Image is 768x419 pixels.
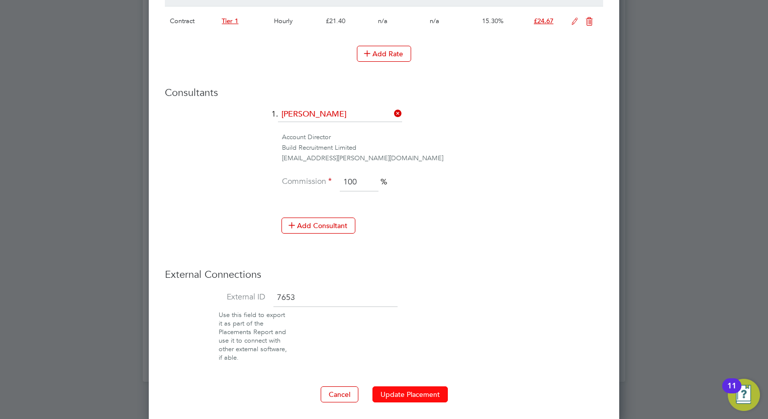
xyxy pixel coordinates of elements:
label: Commission [281,176,332,187]
div: [EMAIL_ADDRESS][PERSON_NAME][DOMAIN_NAME] [282,153,603,164]
button: Add Rate [357,46,411,62]
div: Build Recruitment Limited [282,143,603,153]
div: Account Director [282,132,603,143]
span: n/a [430,17,439,25]
span: £24.67 [534,17,553,25]
span: % [380,177,387,187]
label: External ID [165,292,265,302]
h3: Consultants [165,86,603,99]
input: Search for... [278,107,402,122]
span: Tier 1 [222,17,238,25]
span: Use this field to export it as part of the Placements Report and use it to connect with other ext... [219,310,287,361]
button: Cancel [321,386,358,402]
div: £21.40 [323,7,375,36]
h3: External Connections [165,268,603,281]
button: Open Resource Center, 11 new notifications [728,379,760,411]
li: 1. [165,107,603,132]
button: Add Consultant [281,218,355,234]
div: Contract [167,7,219,36]
button: Update Placement [372,386,448,402]
span: n/a [378,17,388,25]
div: 11 [727,386,736,399]
span: 15.30% [482,17,504,25]
div: Hourly [271,7,323,36]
